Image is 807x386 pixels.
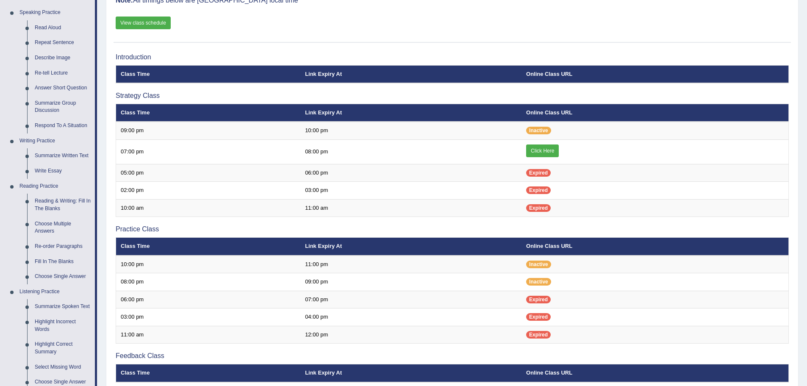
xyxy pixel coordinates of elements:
[300,255,521,273] td: 11:00 pm
[31,314,95,337] a: Highlight Incorrect Words
[300,104,521,122] th: Link Expiry At
[31,360,95,375] a: Select Missing Word
[521,238,788,255] th: Online Class URL
[521,104,788,122] th: Online Class URL
[116,352,789,360] h3: Feedback Class
[300,199,521,217] td: 11:00 am
[116,364,301,382] th: Class Time
[521,364,788,382] th: Online Class URL
[300,364,521,382] th: Link Expiry At
[31,254,95,269] a: Fill In The Blanks
[31,50,95,66] a: Describe Image
[526,186,551,194] span: Expired
[16,133,95,149] a: Writing Practice
[300,122,521,139] td: 10:00 pm
[31,148,95,164] a: Summarize Written Text
[526,331,551,339] span: Expired
[116,139,301,164] td: 07:00 pm
[31,81,95,96] a: Answer Short Question
[300,273,521,291] td: 09:00 pm
[116,291,301,308] td: 06:00 pm
[31,164,95,179] a: Write Essay
[31,96,95,118] a: Summarize Group Discussion
[31,66,95,81] a: Re-tell Lecture
[31,299,95,314] a: Summarize Spoken Text
[300,238,521,255] th: Link Expiry At
[116,238,301,255] th: Class Time
[300,308,521,326] td: 04:00 pm
[300,291,521,308] td: 07:00 pm
[116,255,301,273] td: 10:00 pm
[116,326,301,344] td: 11:00 am
[31,217,95,239] a: Choose Multiple Answers
[31,118,95,133] a: Respond To A Situation
[31,269,95,284] a: Choose Single Answer
[526,296,551,303] span: Expired
[16,5,95,20] a: Speaking Practice
[300,326,521,344] td: 12:00 pm
[300,182,521,200] td: 03:00 pm
[116,17,171,29] a: View class schedule
[526,313,551,321] span: Expired
[526,278,551,286] span: Inactive
[116,92,789,100] h3: Strategy Class
[31,20,95,36] a: Read Aloud
[31,239,95,254] a: Re-order Paragraphs
[16,284,95,300] a: Listening Practice
[31,35,95,50] a: Repeat Sentence
[526,204,551,212] span: Expired
[526,144,559,157] a: Click Here
[116,164,301,182] td: 05:00 pm
[116,104,301,122] th: Class Time
[521,65,788,83] th: Online Class URL
[116,308,301,326] td: 03:00 pm
[116,199,301,217] td: 10:00 am
[300,164,521,182] td: 06:00 pm
[116,273,301,291] td: 08:00 pm
[16,179,95,194] a: Reading Practice
[300,65,521,83] th: Link Expiry At
[116,53,789,61] h3: Introduction
[526,261,551,268] span: Inactive
[31,337,95,359] a: Highlight Correct Summary
[31,194,95,216] a: Reading & Writing: Fill In The Blanks
[300,139,521,164] td: 08:00 pm
[116,65,301,83] th: Class Time
[116,225,789,233] h3: Practice Class
[116,182,301,200] td: 02:00 pm
[526,127,551,134] span: Inactive
[116,122,301,139] td: 09:00 pm
[526,169,551,177] span: Expired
